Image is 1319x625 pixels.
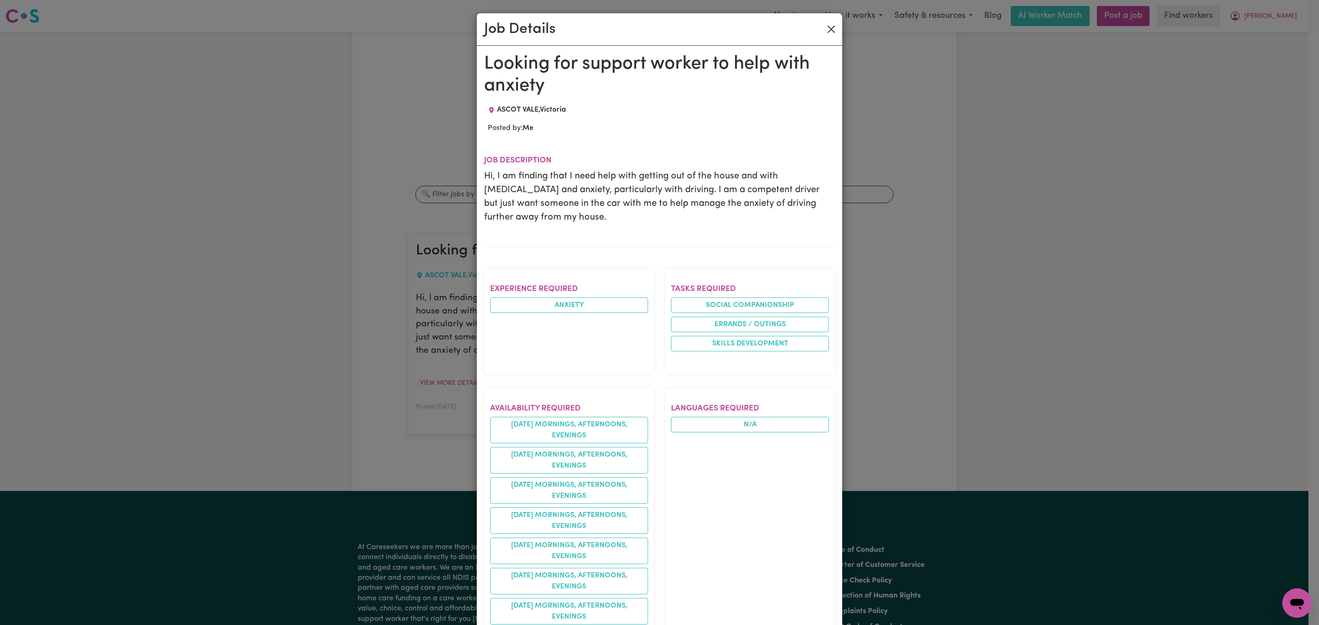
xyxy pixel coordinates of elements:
[490,297,648,313] li: Anxiety
[490,404,648,413] h2: Availability required
[490,598,648,625] li: [DATE] mornings, afternoons, evenings
[490,284,648,294] h2: Experience required
[490,447,648,474] li: [DATE] mornings, afternoons, evenings
[671,317,829,332] li: Errands / Outings
[484,53,835,97] h1: Looking for support worker to help with anxiety
[671,297,829,313] li: Social companionship
[484,169,835,224] p: Hi, I am finding that I need help with getting out of the house and with [MEDICAL_DATA] and anxie...
[488,124,534,132] span: Posted by:
[671,284,829,294] h2: Tasks required
[490,477,648,504] li: [DATE] mornings, afternoons, evenings
[490,538,648,564] li: [DATE] mornings, afternoons, evenings
[490,417,648,443] li: [DATE] mornings, afternoons, evenings
[671,417,829,432] span: N/A
[484,156,835,165] h2: Job description
[824,22,839,37] button: Close
[671,336,829,351] li: Skills Development
[523,124,534,132] b: Me
[671,404,829,413] h2: Languages required
[484,21,556,38] h2: Job Details
[490,568,648,594] li: [DATE] mornings, afternoons, evenings
[490,507,648,534] li: [DATE] mornings, afternoons, evenings
[484,104,570,115] div: Job location: ASCOT VALE, Victoria
[1282,588,1312,618] iframe: Button to launch messaging window, conversation in progress
[497,106,566,113] span: ASCOT VALE , Victoria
